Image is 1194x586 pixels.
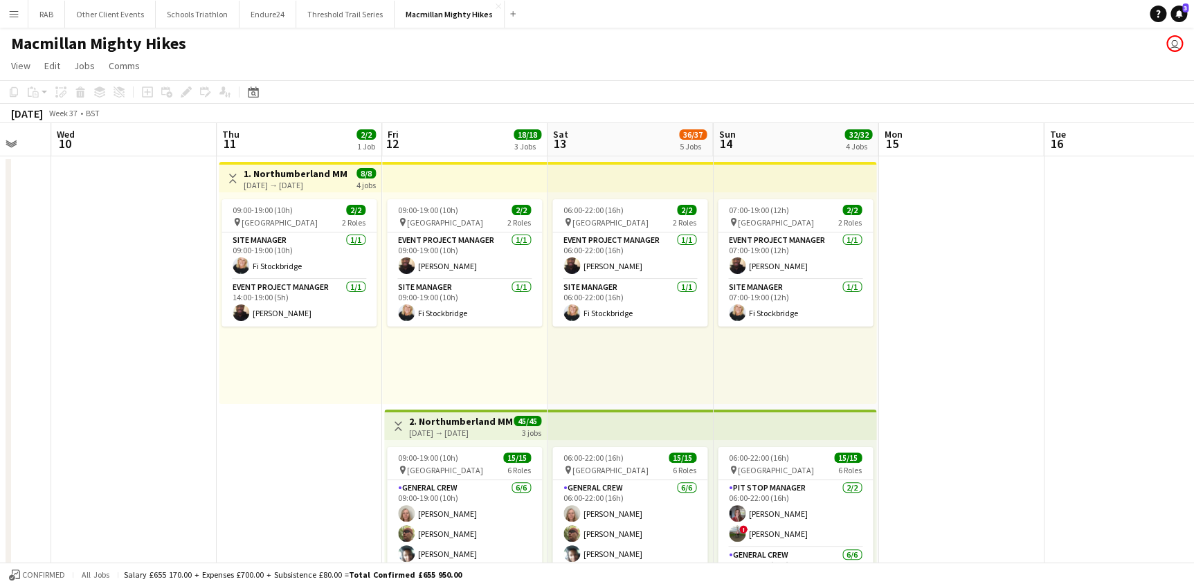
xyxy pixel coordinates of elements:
[395,1,505,28] button: Macmillan Mighty Hikes
[7,567,67,583] button: Confirmed
[79,569,112,580] span: All jobs
[156,1,239,28] button: Schools Triathlon
[11,59,30,72] span: View
[22,570,65,580] span: Confirmed
[124,569,462,580] div: Salary £655 170.00 + Expenses £700.00 + Subsistence £80.00 =
[46,108,80,118] span: Week 37
[103,57,145,75] a: Comms
[109,59,140,72] span: Comms
[69,57,100,75] a: Jobs
[1182,3,1188,12] span: 3
[11,107,43,120] div: [DATE]
[74,59,95,72] span: Jobs
[44,59,60,72] span: Edit
[1170,6,1187,22] a: 3
[6,57,36,75] a: View
[1166,35,1183,52] app-user-avatar: Liz Sutton
[349,569,462,580] span: Total Confirmed £655 950.00
[239,1,296,28] button: Endure24
[11,33,186,54] h1: Macmillan Mighty Hikes
[65,1,156,28] button: Other Client Events
[39,57,66,75] a: Edit
[296,1,395,28] button: Threshold Trail Series
[86,108,100,118] div: BST
[28,1,65,28] button: RAB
